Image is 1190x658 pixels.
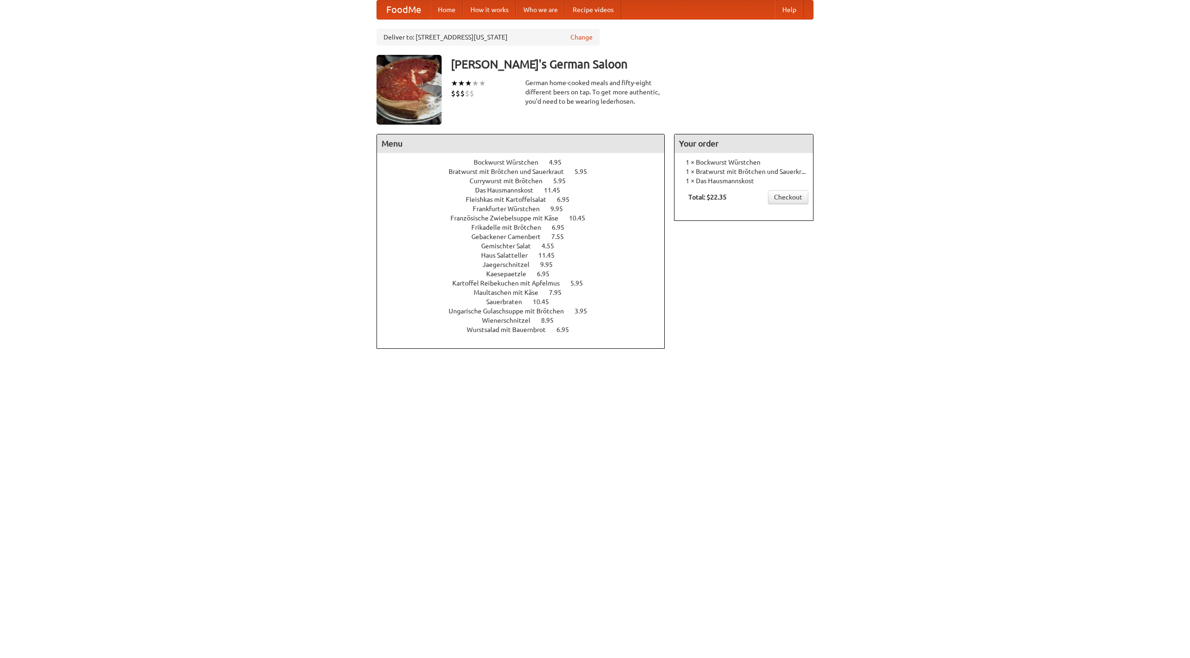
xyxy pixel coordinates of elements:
a: Maultaschen mit Käse 7.95 [474,289,579,296]
span: 7.95 [549,289,571,296]
a: Bockwurst Würstchen 4.95 [474,159,579,166]
a: Gemischter Salat 4.55 [481,242,571,250]
span: Maultaschen mit Käse [474,289,548,296]
a: Sauerbraten 10.45 [486,298,566,306]
li: ★ [479,78,486,88]
li: 1 × Das Hausmannskost [679,176,808,186]
span: 6.95 [556,326,578,333]
span: 7.55 [551,233,573,240]
li: $ [460,88,465,99]
a: Jaegerschnitzel 9.95 [483,261,570,268]
a: Checkout [768,190,808,204]
div: German home-cooked meals and fifty-eight different beers on tap. To get more authentic, you'd nee... [525,78,665,106]
span: Jaegerschnitzel [483,261,539,268]
span: Das Hausmannskost [475,186,542,194]
a: Frankfurter Würstchen 9.95 [473,205,580,213]
span: Fleishkas mit Kartoffelsalat [466,196,555,203]
span: 4.95 [549,159,571,166]
a: FoodMe [377,0,430,19]
li: 1 × Bratwurst mit Brötchen und Sauerkraut [679,167,808,176]
a: Change [570,33,593,42]
span: 5.95 [575,168,596,175]
span: 6.95 [557,196,579,203]
span: 5.95 [570,279,592,287]
span: 10.45 [533,298,558,306]
span: Wurstsalad mit Bauernbrot [467,326,555,333]
span: 3.95 [575,307,596,315]
a: Fleishkas mit Kartoffelsalat 6.95 [466,196,587,203]
span: Kaesepaetzle [486,270,535,278]
span: Kartoffel Reibekuchen mit Apfelmus [452,279,569,287]
li: $ [469,88,474,99]
span: Bockwurst Würstchen [474,159,548,166]
div: Deliver to: [STREET_ADDRESS][US_STATE] [377,29,600,46]
li: ★ [472,78,479,88]
span: 4.55 [542,242,563,250]
span: Ungarische Gulaschsuppe mit Brötchen [449,307,573,315]
li: $ [465,88,469,99]
span: Wienerschnitzel [482,317,540,324]
li: ★ [465,78,472,88]
a: Frikadelle mit Brötchen 6.95 [471,224,582,231]
span: Sauerbraten [486,298,531,306]
span: Französische Zwiebelsuppe mit Käse [450,214,568,222]
a: Französische Zwiebelsuppe mit Käse 10.45 [450,214,602,222]
span: 5.95 [553,177,575,185]
a: Currywurst mit Brötchen 5.95 [469,177,583,185]
a: Who we are [516,0,565,19]
span: Haus Salatteller [481,252,537,259]
li: $ [456,88,460,99]
span: Frikadelle mit Brötchen [471,224,550,231]
li: ★ [458,78,465,88]
span: 9.95 [550,205,572,213]
a: Recipe videos [565,0,621,19]
a: How it works [463,0,516,19]
span: Frankfurter Würstchen [473,205,549,213]
h3: [PERSON_NAME]'s German Saloon [451,55,813,73]
a: Gebackener Camenbert 7.55 [471,233,581,240]
a: Ungarische Gulaschsuppe mit Brötchen 3.95 [449,307,604,315]
li: ★ [451,78,458,88]
span: Gebackener Camenbert [471,233,550,240]
a: Das Hausmannskost 11.45 [475,186,577,194]
span: 11.45 [538,252,564,259]
a: Kartoffel Reibekuchen mit Apfelmus 5.95 [452,279,600,287]
h4: Your order [674,134,813,153]
li: 1 × Bockwurst Würstchen [679,158,808,167]
a: Haus Salatteller 11.45 [481,252,572,259]
a: Home [430,0,463,19]
a: Wurstsalad mit Bauernbrot 6.95 [467,326,586,333]
span: 6.95 [537,270,559,278]
a: Bratwurst mit Brötchen und Sauerkraut 5.95 [449,168,604,175]
h4: Menu [377,134,664,153]
span: Bratwurst mit Brötchen und Sauerkraut [449,168,573,175]
span: 10.45 [569,214,595,222]
span: Gemischter Salat [481,242,540,250]
img: angular.jpg [377,55,442,125]
span: 6.95 [552,224,574,231]
span: 9.95 [540,261,562,268]
b: Total: $22.35 [688,193,727,201]
a: Help [775,0,804,19]
span: 11.45 [544,186,569,194]
span: 8.95 [541,317,563,324]
li: $ [451,88,456,99]
a: Kaesepaetzle 6.95 [486,270,567,278]
a: Wienerschnitzel 8.95 [482,317,571,324]
span: Currywurst mit Brötchen [469,177,552,185]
